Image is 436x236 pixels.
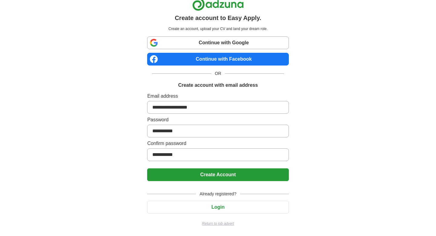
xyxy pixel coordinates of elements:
a: Continue with Facebook [147,53,289,66]
a: Return to job advert [147,221,289,226]
a: Continue with Google [147,36,289,49]
span: Already registered? [196,191,240,197]
h1: Create account with email address [178,82,258,89]
span: OR [211,70,225,77]
button: Create Account [147,168,289,181]
label: Email address [147,93,289,100]
a: Login [147,204,289,210]
button: Login [147,201,289,214]
h1: Create account to Easy Apply. [175,13,261,22]
p: Create an account, upload your CV and land your dream role. [148,26,287,32]
label: Confirm password [147,140,289,147]
label: Password [147,116,289,123]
